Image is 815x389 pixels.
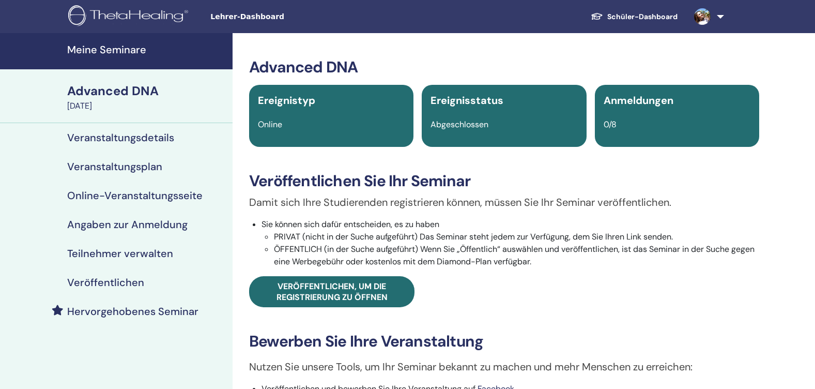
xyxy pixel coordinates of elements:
[694,8,711,25] img: default.jpg
[276,281,388,303] span: Veröffentlichen, um die Registrierung zu öffnen
[258,94,315,107] span: Ereignistyp
[67,189,203,202] h4: Online-Veranstaltungsseite
[249,276,414,307] a: Veröffentlichen, um die Registrierung zu öffnen
[67,276,144,289] h4: Veröffentlichen
[67,305,198,318] h4: Hervorgehobenes Seminar
[67,160,162,173] h4: Veranstaltungsplan
[249,58,759,77] h3: Advanced DNA
[67,100,226,112] div: [DATE]
[67,82,226,100] div: Advanced DNA
[258,119,282,130] span: Online
[591,12,603,21] img: graduation-cap-white.svg
[262,218,759,268] li: Sie können sich dafür entscheiden, es zu haben
[67,247,173,260] h4: Teilnehmer verwalten
[430,94,503,107] span: Ereignisstatus
[582,7,686,26] a: Schüler-Dashboard
[249,172,759,190] h3: Veröffentlichen Sie Ihr Seminar
[604,94,673,107] span: Anmeldungen
[67,218,188,231] h4: Angaben zur Anmeldung
[430,119,488,130] span: Abgeschlossen
[249,194,759,210] p: Damit sich Ihre Studierenden registrieren können, müssen Sie Ihr Seminar veröffentlichen.
[67,131,174,144] h4: Veranstaltungsdetails
[274,231,759,243] li: PRIVAT (nicht in der Suche aufgeführt) Das Seminar steht jedem zur Verfügung, dem Sie Ihren Link ...
[249,332,759,351] h3: Bewerben Sie Ihre Veranstaltung
[604,119,617,130] span: 0/8
[67,43,226,56] h4: Meine Seminare
[61,82,233,112] a: Advanced DNA[DATE]
[68,5,192,28] img: logo.png
[274,243,759,268] li: ÖFFENTLICH (in der Suche aufgeführt) Wenn Sie „Öffentlich“ auswählen und veröffentlichen, ist das...
[249,359,759,375] p: Nutzen Sie unsere Tools, um Ihr Seminar bekannt zu machen und mehr Menschen zu erreichen:
[210,11,365,22] span: Lehrer-Dashboard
